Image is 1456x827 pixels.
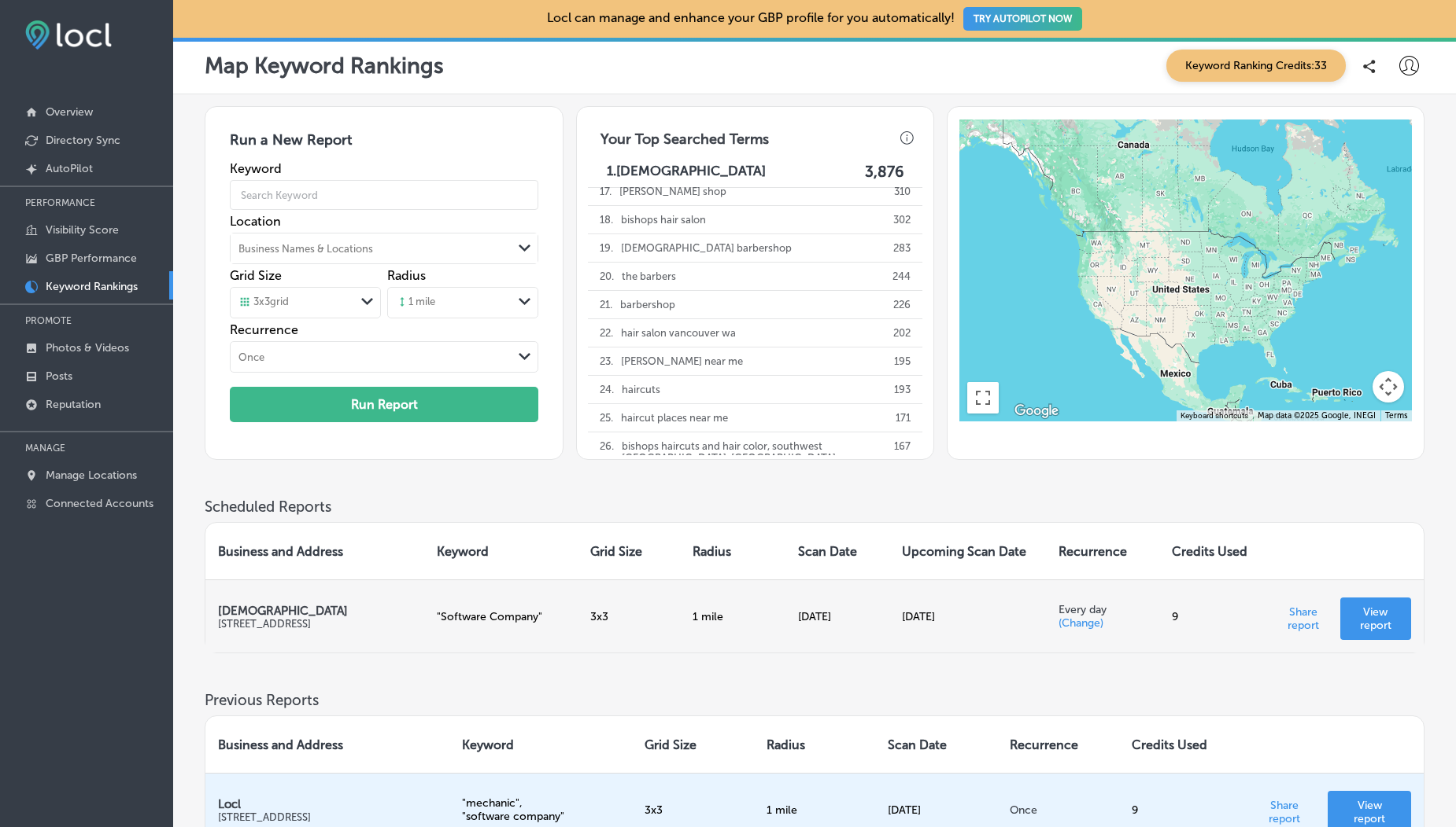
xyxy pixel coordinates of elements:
h3: Scheduled Reports [205,498,1425,516]
div: 1 mile [396,296,435,310]
th: Business and Address [205,716,449,773]
p: 17 . [600,178,612,205]
button: Map camera controls [1373,371,1404,402]
p: View report [1353,605,1399,632]
p: barbershop [620,291,675,318]
p: " Software Company " [437,610,565,623]
h3: Your Top Searched Terms [588,118,782,153]
p: Posts [46,369,72,383]
input: Search Keyword [230,173,538,217]
th: Scan Date [785,523,889,579]
th: Radius [680,523,785,579]
p: Reputation [46,398,101,411]
p: 24 . [600,376,614,403]
a: Terms (opens in new tab) [1385,411,1407,421]
p: Connected Accounts [46,497,153,510]
label: 3,876 [865,163,904,181]
th: Keyword [424,523,578,579]
p: 25 . [600,404,613,432]
div: Once [238,351,264,363]
p: the barbers [622,263,676,290]
div: Business Names & Locations [238,243,373,255]
p: [STREET_ADDRESS] [218,811,437,823]
p: bishops hair salon [621,206,706,233]
label: Grid Size [230,268,282,283]
p: Photos & Videos [46,341,129,355]
th: Business and Address [205,523,424,579]
th: Radius [754,716,876,773]
th: Credits Used [1119,716,1241,773]
a: View report [1340,597,1411,640]
p: Map Keyword Rankings [205,53,444,79]
p: 26 . [600,432,614,472]
p: (Change) [1059,616,1103,630]
h3: Run a New Report [230,131,538,161]
button: Toggle fullscreen view [967,382,999,413]
p: Directory Sync [46,134,120,147]
p: 171 [896,404,911,432]
label: Radius [387,268,426,283]
td: 1 mile [680,579,785,652]
p: 22 . [600,319,613,347]
p: [STREET_ADDRESS] [218,618,412,630]
p: haircuts [622,376,660,403]
p: GBP Performance [46,252,137,265]
p: bishops haircuts and hair color, southwest [GEOGRAPHIC_DATA], [GEOGRAPHIC_DATA], or [622,432,887,472]
h3: Previous Reports [205,691,1425,709]
th: Recurrence [997,716,1119,773]
p: 202 [893,319,911,347]
p: 1. [DEMOGRAPHIC_DATA] [607,163,766,181]
td: 3 x 3 [578,579,679,652]
p: Once [1010,803,1107,817]
p: 21 . [600,291,612,318]
p: 283 [893,234,911,262]
td: [DATE] [785,579,889,652]
button: TRY AUTOPILOT NOW [963,7,1082,31]
p: 20 . [600,263,614,290]
p: Every day [1059,603,1147,616]
p: 310 [894,178,911,205]
p: Manage Locations [46,469,137,482]
p: 193 [894,376,911,403]
p: View report [1340,799,1399,825]
th: Grid Size [632,716,754,773]
span: Map data ©2025 Google, INEGI [1258,411,1376,421]
th: Credits Used [1159,523,1266,579]
button: Run Report [230,387,538,422]
p: [DEMOGRAPHIC_DATA] [218,604,412,618]
td: 9 [1159,579,1266,652]
p: 19 . [600,234,613,262]
p: 244 [892,263,911,290]
p: 302 [893,206,911,233]
a: Open this area in Google Maps (opens a new window) [1011,401,1062,421]
p: 195 [894,347,911,375]
p: " software company " [462,810,619,823]
div: 3 x 3 grid [238,296,289,310]
p: Overview [46,105,93,119]
p: Share report [1254,794,1316,825]
p: Keyword Rankings [46,280,138,293]
span: Keyword Ranking Credits: 33 [1166,50,1346,82]
p: 18 . [600,206,613,233]
p: 167 [894,432,911,472]
img: fda3e92497d09a02dc62c9cd864e3231.png [25,20,112,50]
td: [DATE] [889,579,1045,652]
button: Keyboard shortcuts [1181,410,1248,421]
th: Grid Size [578,523,679,579]
p: [PERSON_NAME] near me [621,347,743,375]
p: hair salon vancouver wa [621,319,736,347]
label: Location [230,214,538,229]
p: AutoPilot [46,162,93,175]
p: 23 . [600,347,613,375]
p: [DEMOGRAPHIC_DATA] barbershop [621,234,792,262]
p: Locl [218,797,437,811]
p: " mechanic " , [462,796,619,810]
th: Keyword [449,716,632,773]
p: [PERSON_NAME] shop [619,178,726,205]
th: Scan Date [875,716,997,773]
p: Share report [1279,601,1328,632]
img: Google [1011,401,1062,421]
p: haircut places near me [621,404,728,432]
p: Visibility Score [46,223,119,237]
label: Recurrence [230,322,538,337]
